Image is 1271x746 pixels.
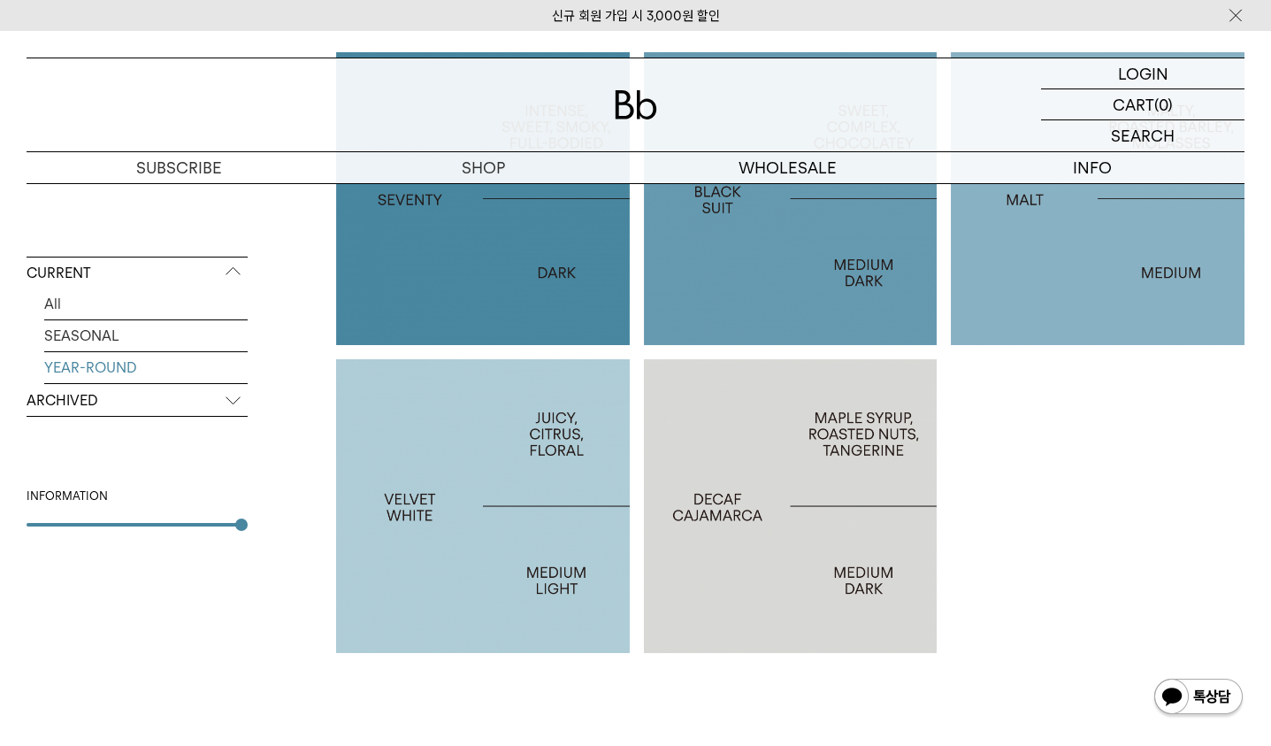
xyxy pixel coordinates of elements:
[1113,89,1154,119] p: CART
[331,152,635,183] a: SHOP
[1118,58,1168,88] p: LOGIN
[644,52,938,346] a: 블랙수트BLACK SUIT
[615,90,657,119] img: 로고
[44,288,248,319] a: All
[1154,89,1173,119] p: (0)
[951,52,1244,346] a: 몰트MALT
[940,152,1244,183] p: INFO
[27,488,248,505] div: INFORMATION
[44,320,248,351] a: SEASONAL
[1041,58,1244,89] a: LOGIN
[552,8,720,24] a: 신규 회원 가입 시 3,000원 할인
[1152,677,1244,719] img: 카카오톡 채널 1:1 채팅 버튼
[1041,89,1244,120] a: CART (0)
[44,352,248,383] a: YEAR-ROUND
[336,52,630,346] a: 세븐티SEVENTY
[27,385,248,417] p: ARCHIVED
[336,359,630,653] a: 벨벳화이트VELVET WHITE
[636,152,940,183] p: WHOLESALE
[27,152,331,183] a: SUBSCRIBE
[644,359,938,653] a: 페루 디카페인 카하마르카PERU CAJAMARCA DECAF
[27,258,248,289] p: CURRENT
[1111,120,1175,151] p: SEARCH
